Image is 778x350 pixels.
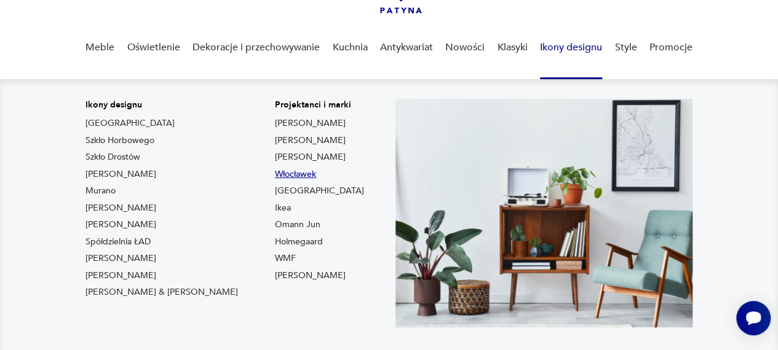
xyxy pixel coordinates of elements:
a: Klasyki [498,24,528,71]
a: [PERSON_NAME] [85,270,156,282]
a: Oświetlenie [127,24,180,71]
a: Szkło Horbowego [85,134,154,147]
a: [PERSON_NAME] [275,151,346,163]
a: Włocławek [275,168,316,181]
a: Omann Jun [275,219,320,231]
a: Kuchnia [332,24,367,71]
a: Dekoracje i przechowywanie [193,24,320,71]
a: [PERSON_NAME] [275,117,346,130]
a: [PERSON_NAME] [275,134,346,147]
a: [PERSON_NAME] [85,202,156,214]
a: [PERSON_NAME] [275,270,346,282]
a: Promocje [649,24,693,71]
a: Holmegaard [275,236,323,248]
iframe: Smartsupp widget button [736,301,771,335]
img: Meble [395,99,693,327]
a: [GEOGRAPHIC_DATA] [275,185,364,197]
a: [PERSON_NAME] [85,219,156,231]
a: [PERSON_NAME] [85,252,156,265]
a: WMF [275,252,296,265]
a: Ikony designu [540,24,602,71]
a: [GEOGRAPHIC_DATA] [85,117,175,130]
a: Spółdzielnia ŁAD [85,236,151,248]
a: Murano [85,185,116,197]
a: Meble [85,24,114,71]
p: Projektanci i marki [275,99,364,111]
a: [PERSON_NAME] [85,168,156,181]
a: Style [614,24,637,71]
a: Szkło Drostów [85,151,140,163]
a: [PERSON_NAME] & [PERSON_NAME] [85,286,238,298]
a: Ikea [275,202,291,214]
a: Nowości [445,24,485,71]
a: Antykwariat [380,24,433,71]
p: Ikony designu [85,99,238,111]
